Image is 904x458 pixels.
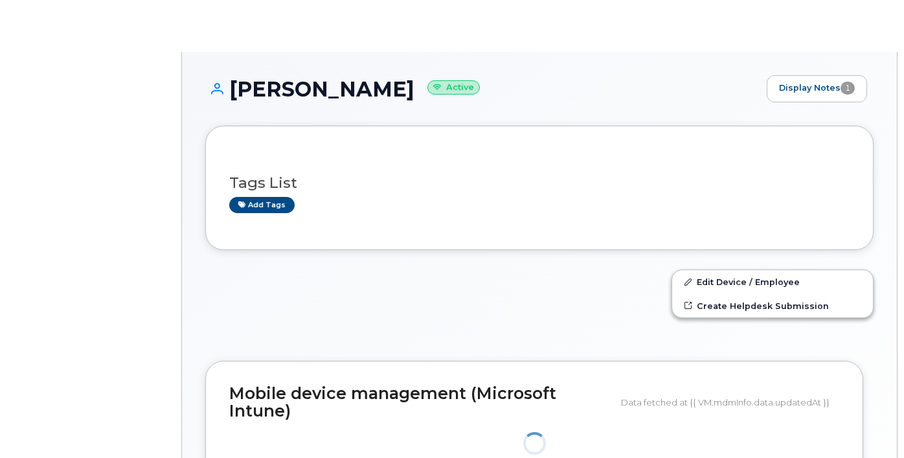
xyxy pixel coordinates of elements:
span: 1 [841,82,855,95]
a: Edit Device / Employee [672,270,873,293]
a: Create Helpdesk Submission [672,294,873,317]
a: Add tags [229,197,295,213]
a: Display Notes1 [767,75,867,102]
h1: [PERSON_NAME] [205,78,760,100]
h2: Mobile device management (Microsoft Intune) [229,385,611,420]
h3: Tags List [229,175,850,191]
small: Active [427,80,480,95]
div: Data fetched at {{ VM.mdmInfo.data.updatedAt }} [621,390,839,415]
